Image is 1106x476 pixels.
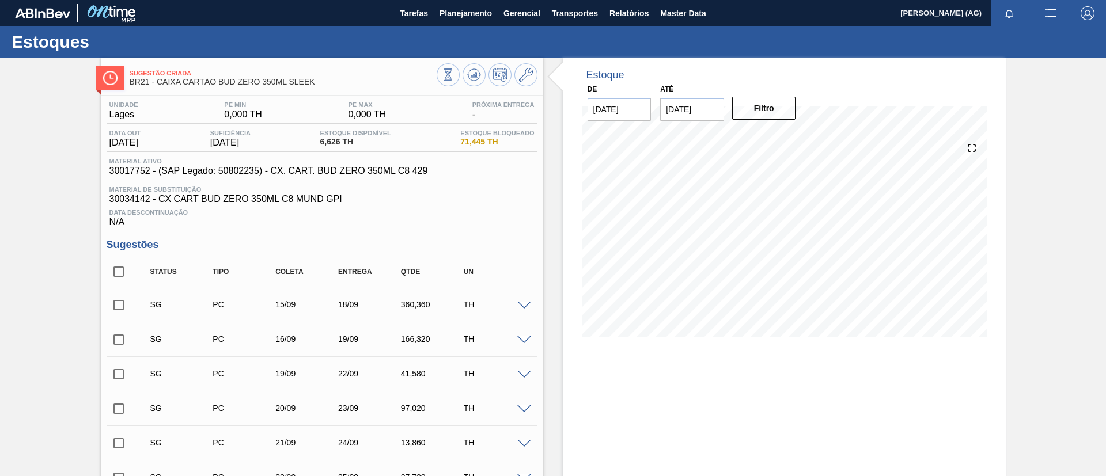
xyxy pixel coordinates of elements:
div: 41,580 [398,369,468,378]
div: Pedido de Compra [210,334,279,344]
div: Estoque [586,69,624,81]
span: Suficiência [210,130,251,136]
span: Material de Substituição [109,186,535,193]
img: TNhmsLtSVTkK8tSr43FrP2fwEKptu5GPRR3wAAAABJRU5ErkJggg== [15,8,70,18]
div: N/A [107,204,537,227]
div: 360,360 [398,300,468,309]
span: Tarefas [400,6,428,20]
span: Lages [109,109,138,120]
span: BR21 - CAIXA CARTÃO BUD ZERO 350ML SLEEK [130,78,437,86]
div: 23/09/2025 [335,403,405,413]
div: TH [461,334,531,344]
label: De [588,85,597,93]
button: Ir ao Master Data / Geral [514,63,537,86]
span: Master Data [660,6,706,20]
span: [DATE] [210,138,251,148]
label: Até [660,85,673,93]
div: TH [461,403,531,413]
div: Status [147,268,217,276]
span: Data out [109,130,141,136]
span: 0,000 TH [224,109,262,120]
span: Gerencial [503,6,540,20]
div: 13,860 [398,438,468,447]
span: Sugestão Criada [130,70,437,77]
div: Sugestão Criada [147,369,217,378]
button: Programar Estoque [488,63,512,86]
div: 19/09/2025 [335,334,405,344]
div: 24/09/2025 [335,438,405,447]
h1: Estoques [12,35,216,48]
div: 22/09/2025 [335,369,405,378]
h3: Sugestões [107,239,537,251]
div: 21/09/2025 [272,438,342,447]
div: TH [461,369,531,378]
div: Pedido de Compra [210,438,279,447]
div: Pedido de Compra [210,403,279,413]
span: Planejamento [440,6,492,20]
span: Próxima Entrega [472,101,535,108]
span: 30034142 - CX CART BUD ZERO 350ML C8 MUND GPI [109,194,535,204]
div: Coleta [272,268,342,276]
input: dd/mm/yyyy [588,98,652,121]
div: Sugestão Criada [147,403,217,413]
div: 20/09/2025 [272,403,342,413]
span: PE MAX [349,101,387,108]
span: Estoque Disponível [320,130,391,136]
span: Data Descontinuação [109,209,535,216]
img: userActions [1044,6,1058,20]
button: Visão Geral dos Estoques [437,63,460,86]
div: Sugestão Criada [147,334,217,344]
span: PE MIN [224,101,262,108]
div: Pedido de Compra [210,300,279,309]
span: Relatórios [609,6,649,20]
div: Qtde [398,268,468,276]
div: TH [461,438,531,447]
div: Pedido de Compra [210,369,279,378]
span: Estoque Bloqueado [460,130,534,136]
span: 30017752 - (SAP Legado: 50802235) - CX. CART. BUD ZERO 350ML C8 429 [109,166,428,176]
div: Sugestão Criada [147,300,217,309]
div: Tipo [210,268,279,276]
div: 15/09/2025 [272,300,342,309]
span: Transportes [552,6,598,20]
div: - [469,101,537,120]
img: Logout [1081,6,1094,20]
span: 71,445 TH [460,138,534,146]
div: Entrega [335,268,405,276]
span: Material ativo [109,158,428,165]
button: Filtro [732,97,796,120]
div: UN [461,268,531,276]
div: 18/09/2025 [335,300,405,309]
span: Unidade [109,101,138,108]
span: 0,000 TH [349,109,387,120]
span: 6,626 TH [320,138,391,146]
div: TH [461,300,531,309]
div: 166,320 [398,334,468,344]
div: 19/09/2025 [272,369,342,378]
div: 97,020 [398,403,468,413]
div: Sugestão Criada [147,438,217,447]
input: dd/mm/yyyy [660,98,724,121]
span: [DATE] [109,138,141,148]
button: Notificações [991,5,1028,21]
button: Atualizar Gráfico [463,63,486,86]
div: 16/09/2025 [272,334,342,344]
img: Ícone [103,71,118,85]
